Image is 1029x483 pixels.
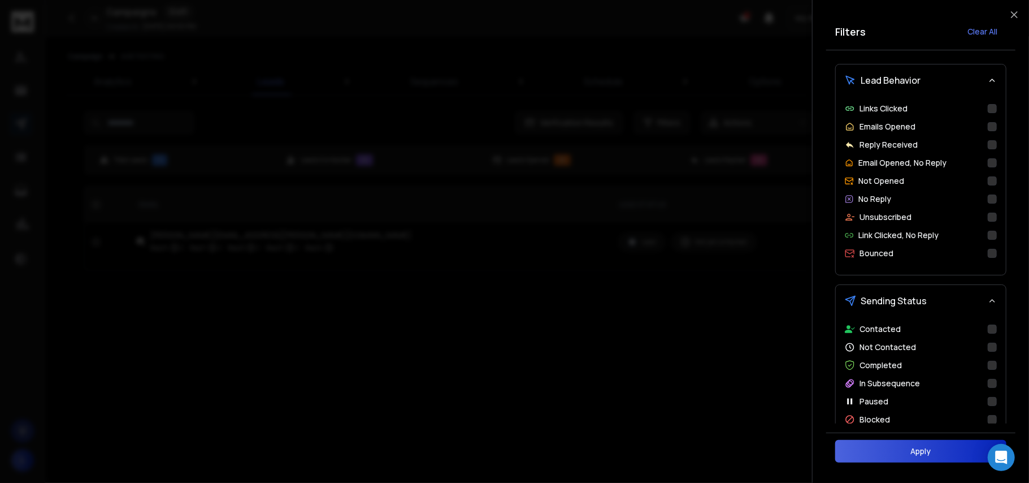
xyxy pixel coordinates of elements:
p: No Reply [858,193,891,205]
button: Lead Behavior [836,64,1006,96]
p: Bounced [859,248,893,259]
p: Reply Received [859,139,918,150]
p: Email Opened, No Reply [858,157,946,169]
p: Emails Opened [859,121,915,132]
p: Blocked [859,414,890,425]
p: Unsubscribed [859,212,911,223]
h2: Filters [835,24,866,40]
p: Not Opened [858,175,904,187]
p: Links Clicked [859,103,908,114]
p: Link Clicked, No Reply [858,230,939,241]
p: Completed [859,360,902,371]
p: Paused [859,396,888,407]
p: Contacted [859,324,901,335]
button: Sending Status [836,285,1006,317]
p: Not Contacted [859,342,916,353]
button: Clear All [958,20,1006,43]
button: Apply [835,440,1006,463]
span: Lead Behavior [861,74,921,87]
div: Lead Behavior [836,96,1006,275]
div: Sending Status [836,317,1006,441]
span: Sending Status [861,294,927,308]
p: In Subsequence [859,378,920,389]
div: Open Intercom Messenger [988,444,1015,471]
